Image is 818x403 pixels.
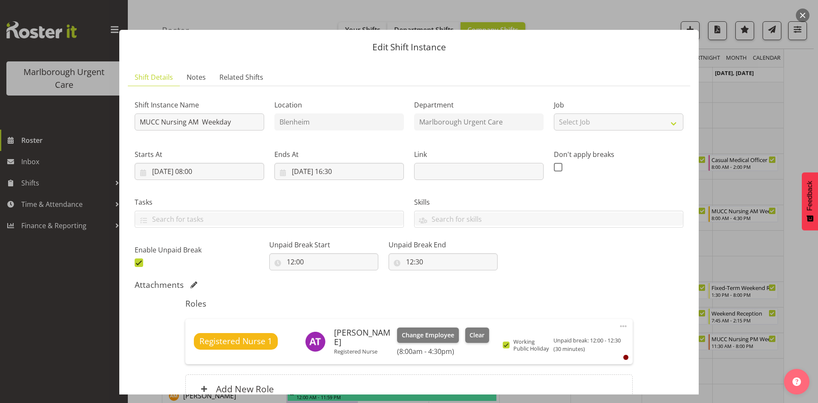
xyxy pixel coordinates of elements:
h6: (8:00am - 4:30pm) [397,347,489,356]
span: Working Public Holiday [510,338,551,352]
img: help-xxl-2.png [792,377,801,386]
input: Click to select... [389,253,498,270]
h6: Add New Role [216,383,274,394]
button: Feedback - Show survey [802,172,818,230]
h6: [PERSON_NAME] [334,328,390,346]
label: Skills [414,197,683,207]
label: Unpaid Break Start [269,240,378,250]
button: Change Employee [397,328,459,343]
span: Shift Details [135,72,173,82]
img: agnes-tyson11836.jpg [305,331,325,352]
h5: Attachments [135,280,184,290]
label: Shift Instance Name [135,100,264,110]
input: Search for skills [415,212,683,226]
span: Change Employee [402,331,454,340]
label: Starts At [135,149,264,159]
span: Related Shifts [219,72,263,82]
label: Ends At [274,149,404,159]
label: Enable Unpaid Break [135,245,264,255]
label: Don't apply breaks [554,149,683,159]
h5: Roles [185,299,632,309]
label: Department [414,100,544,110]
label: Link [414,149,544,159]
span: Registered Nurse 1 [199,335,272,348]
input: Click to select... [274,163,404,180]
span: Clear [469,331,484,340]
button: Clear [465,328,490,343]
label: Tasks [135,197,404,207]
label: Job [554,100,683,110]
label: Unpaid Break End [389,240,498,250]
input: Shift Instance Name [135,113,264,130]
p: Edit Shift Instance [128,43,690,52]
input: Click to select... [269,253,378,270]
div: User is clocked out [623,355,628,360]
p: Registered Nurse [334,348,390,355]
span: Unpaid break: 12:00 - 12:30 (30 minutes) [553,336,624,353]
span: Notes [187,72,206,82]
input: Search for tasks [135,212,403,226]
span: Feedback [806,181,814,211]
input: Click to select... [135,163,264,180]
label: Location [274,100,404,110]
